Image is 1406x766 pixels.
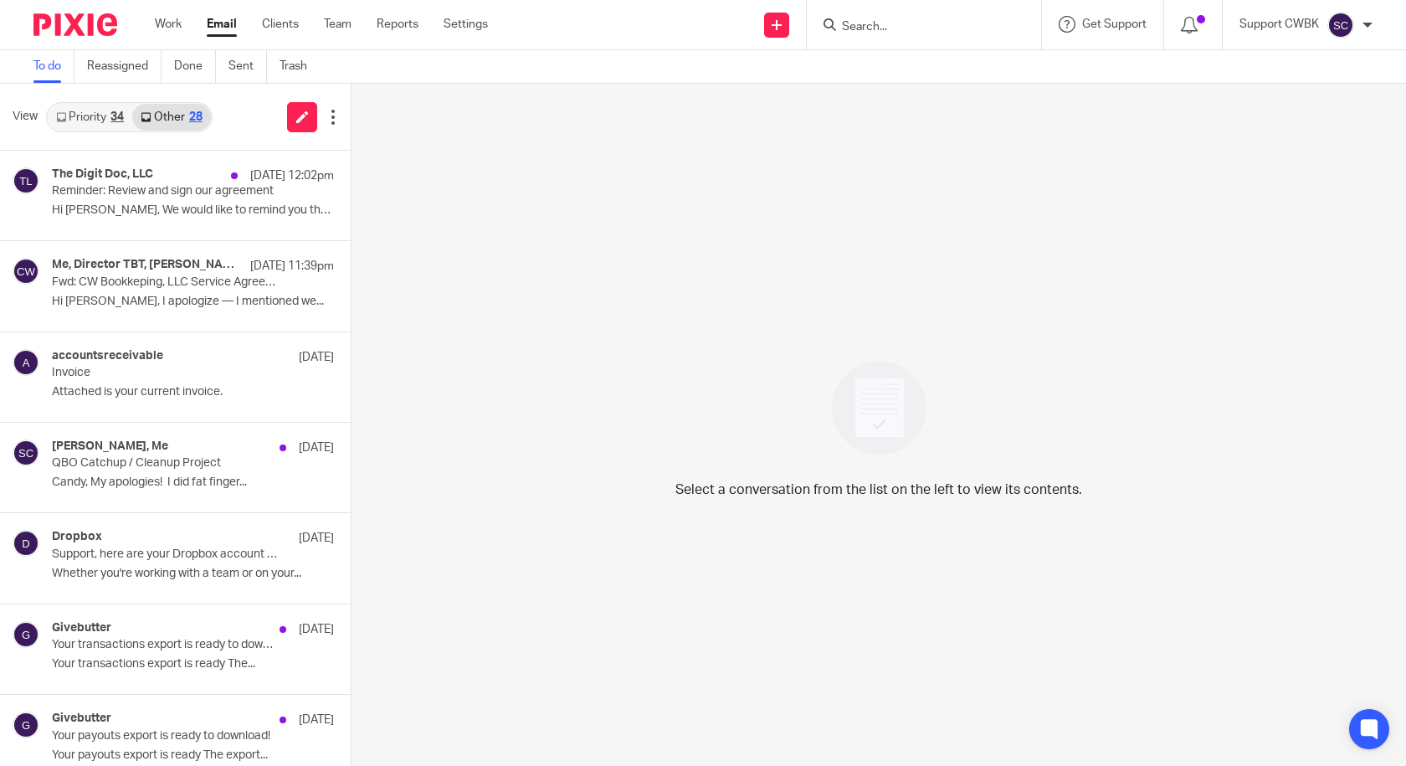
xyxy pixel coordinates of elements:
span: Get Support [1082,18,1147,30]
img: svg%3E [13,530,39,557]
p: Whether you're working with a team or on your... [52,567,334,581]
p: QBO Catchup / Cleanup Project [52,456,278,470]
p: Your payouts export is ready to download! [52,729,278,743]
img: svg%3E [13,258,39,285]
div: 28 [189,111,203,123]
p: [DATE] 12:02pm [250,167,334,184]
a: Work [155,16,182,33]
p: Candy, My apologies! I did fat finger... [52,476,334,490]
h4: The Digit Doc, LLC [52,167,153,182]
p: Your transactions export is ready The... [52,657,334,671]
h4: [PERSON_NAME], Me [52,440,168,454]
p: Attached is your current invoice. [52,385,334,399]
h4: Givebutter [52,621,111,635]
img: svg%3E [1327,12,1354,39]
a: Team [324,16,351,33]
span: View [13,108,38,126]
p: [DATE] [299,530,334,547]
p: Your transactions export is ready to download! [52,638,278,652]
h4: accountsreceivable [52,349,163,363]
p: Hi [PERSON_NAME], We would like to remind you that... [52,203,334,218]
p: Invoice [52,366,278,380]
h4: Dropbox [52,530,102,544]
a: Done [174,50,216,83]
p: Reminder: Review and sign our agreement [52,184,278,198]
input: Search [840,20,991,35]
a: Priority34 [48,104,132,131]
p: Support CWBK [1239,16,1319,33]
a: Clients [262,16,299,33]
p: Fwd: CW Bookkeping, LLC Service Agreement [52,275,278,290]
p: [DATE] [299,349,334,366]
a: To do [33,50,74,83]
img: Pixie [33,13,117,36]
img: svg%3E [13,712,39,738]
a: Sent [228,50,267,83]
img: svg%3E [13,167,39,194]
a: Reassigned [87,50,162,83]
img: svg%3E [13,621,39,648]
img: svg%3E [13,440,39,466]
p: [DATE] 11:39pm [250,258,334,275]
p: [DATE] [299,621,334,638]
p: Support, here are your Dropbox account features [52,548,278,562]
p: Select a conversation from the list on the left to view its contents. [675,480,1082,500]
a: Reports [377,16,418,33]
a: Other28 [132,104,210,131]
a: Trash [280,50,320,83]
p: Hi [PERSON_NAME], I apologize — I mentioned we... [52,295,334,309]
p: [DATE] [299,712,334,728]
img: image [821,350,937,466]
p: [DATE] [299,440,334,456]
div: 34 [110,111,124,123]
a: Email [207,16,237,33]
a: Settings [444,16,488,33]
p: Your payouts export is ready The export... [52,748,334,763]
h4: Me, Director TBT, [PERSON_NAME], [PERSON_NAME] [52,258,242,272]
img: svg%3E [13,349,39,376]
h4: Givebutter [52,712,111,726]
